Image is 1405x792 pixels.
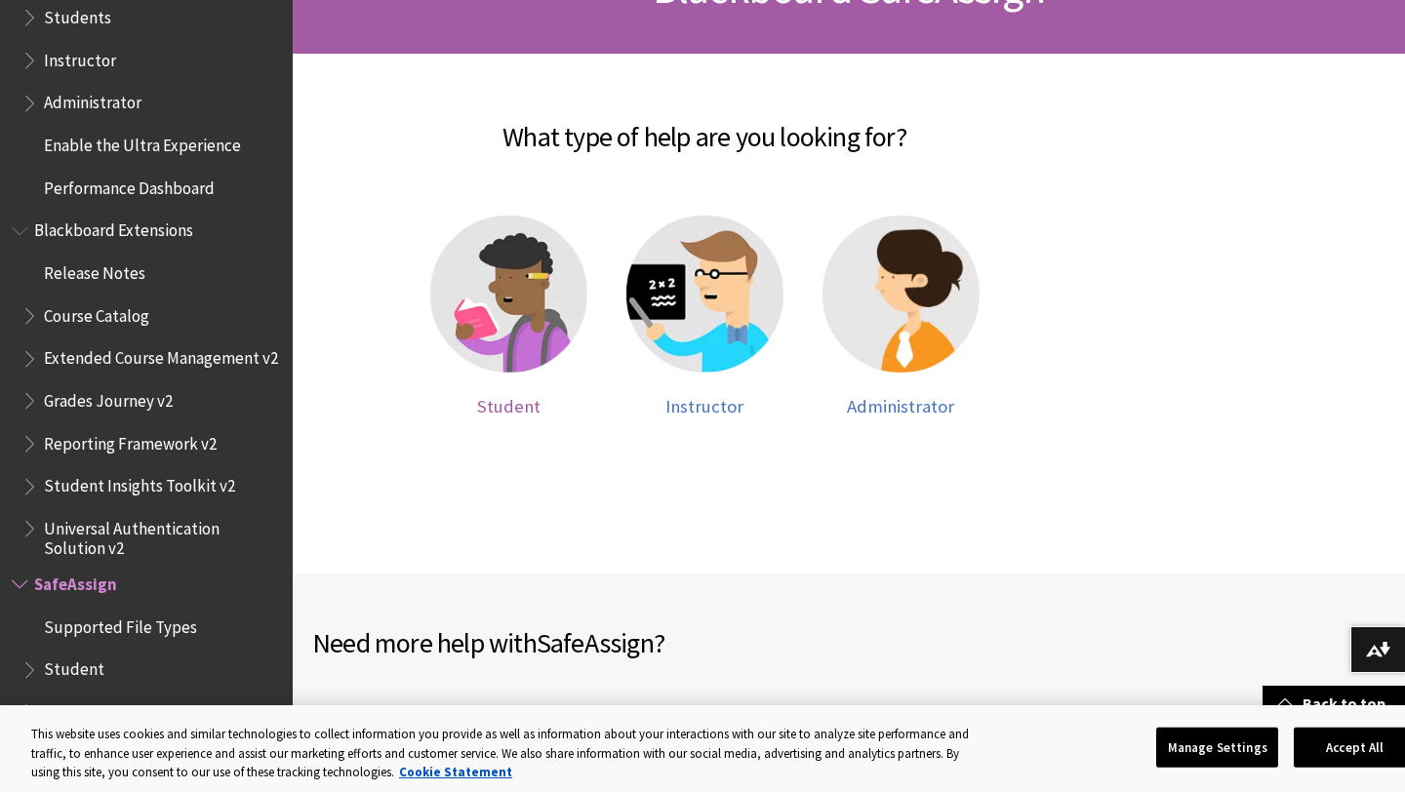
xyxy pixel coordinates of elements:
span: Instructor [44,44,116,70]
img: Administrator help [823,216,980,373]
span: Instructor [665,395,743,417]
img: Student help [430,216,587,373]
a: Administrator help Administrator [823,216,980,417]
a: Instructor help Instructor [626,216,783,417]
span: Grades Journey v2 [44,384,173,411]
span: Blackboard Extensions [34,215,193,241]
span: Enable the Ultra Experience [44,129,241,155]
span: Extended Course Management v2 [44,342,278,369]
span: Student [477,395,541,417]
button: Manage Settings [1156,727,1278,768]
a: Student help Student [430,216,587,417]
div: This website uses cookies and similar technologies to collect information you provide as well as ... [31,725,983,782]
span: SafeAssign [34,568,117,594]
h2: What type of help are you looking for? [312,93,1097,157]
a: More information about your privacy, opens in a new tab [399,764,512,780]
span: Reporting Framework v2 [44,427,217,454]
span: Student [44,653,104,680]
span: Student Insights Toolkit v2 [44,470,235,496]
span: SafeAssign [537,625,654,660]
span: Administrator [44,87,141,113]
span: Students [44,1,111,27]
img: Instructor help [626,216,783,373]
nav: Book outline for Blackboard SafeAssign [12,568,281,771]
nav: Book outline for Blackboard Extensions [12,215,281,559]
span: Supported File Types [44,611,197,637]
span: Universal Authentication Solution v2 [44,512,279,558]
span: Instructor [44,695,116,722]
span: Administrator [847,395,954,417]
span: Performance Dashboard [44,172,215,198]
a: Back to top [1263,686,1405,722]
span: Release Notes [44,257,145,283]
h2: Need more help with ? [312,622,849,663]
span: Course Catalog [44,299,149,326]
